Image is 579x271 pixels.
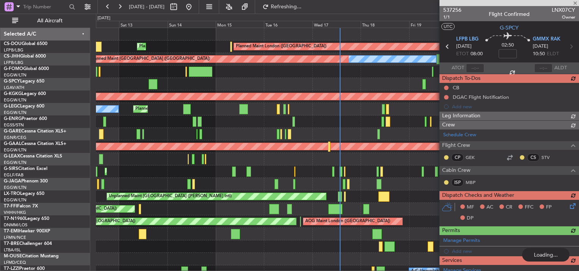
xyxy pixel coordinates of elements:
a: LFMD/CEQ [4,260,26,265]
span: 10:50 [533,50,545,58]
a: LFMN/NCE [4,235,26,240]
div: Fri 19 [409,21,457,28]
a: G-LEAXCessna Citation XLS [4,154,62,159]
span: T7-N1960 [4,216,25,221]
a: DNMM/LOS [4,222,27,228]
div: Unplanned Maint [GEOGRAPHIC_DATA] ([PERSON_NAME] Intl) [109,191,232,202]
span: G-LEAX [4,154,20,159]
a: G-SIRSCitation Excel [4,167,47,171]
a: T7-N1960Legacy 650 [4,216,49,221]
span: [DATE] [533,43,548,50]
a: EGGW/LTN [4,97,27,103]
span: ETOT [456,50,469,58]
span: M-OUSE [4,254,22,259]
div: Wed 17 [312,21,361,28]
span: Refreshing... [270,4,302,9]
a: EGSS/STN [4,122,24,128]
a: CS-JHHGlobal 6000 [4,54,46,59]
div: Thu 18 [361,21,409,28]
span: LNX07CY [552,6,575,14]
a: EGLF/FAB [4,172,24,178]
div: Sun 14 [168,21,216,28]
a: EGGW/LTN [4,147,27,153]
span: G-SIRS [4,167,18,171]
span: 537256 [443,6,461,14]
a: T7-EMIHawker 900XP [4,229,50,234]
span: G-SPCY [4,79,20,84]
span: G-SPCY [500,24,519,32]
span: T7-BRE [4,241,19,246]
a: EGGW/LTN [4,197,27,203]
a: LTBA/ISL [4,247,21,253]
button: Refreshing... [259,1,304,13]
a: G-ENRGPraetor 600 [4,117,47,121]
input: Trip Number [23,1,67,12]
span: ALDT [554,64,567,72]
span: G-ENRG [4,117,22,121]
div: Planned Maint London ([GEOGRAPHIC_DATA]) [236,41,326,52]
div: AOG Maint London ([GEOGRAPHIC_DATA]) [305,216,390,227]
div: Flight Confirmed [489,10,530,18]
a: VHHH/HKG [4,210,26,215]
div: [DATE] [97,15,110,22]
span: Owner [552,14,575,20]
a: T7-LZZIPraetor 600 [4,266,45,271]
span: 02:50 [502,42,514,49]
a: G-GARECessna Citation XLS+ [4,129,66,134]
span: LFPB LBG [456,36,479,43]
div: Tue 16 [264,21,312,28]
div: Sat 13 [119,21,167,28]
span: T7-EMI [4,229,19,234]
span: G-KGKG [4,92,22,96]
span: ATOT [452,64,464,72]
a: G-GAALCessna Citation XLS+ [4,142,66,146]
a: LGAV/ATH [4,85,24,90]
span: G-GAAL [4,142,21,146]
span: G-JAGA [4,179,21,184]
div: Loading... [522,248,570,262]
span: G-FOMO [4,67,23,71]
a: G-FOMOGlobal 6000 [4,67,49,71]
a: EGGW/LTN [4,72,27,78]
a: LX-TROLegacy 650 [4,192,44,196]
span: G-GARE [4,129,21,134]
a: CS-DOUGlobal 6500 [4,42,47,46]
button: All Aircraft [8,15,82,27]
span: 08:00 [471,50,483,58]
span: T7-FFI [4,204,17,209]
a: EGGW/LTN [4,160,27,165]
div: Planned Maint [GEOGRAPHIC_DATA] ([GEOGRAPHIC_DATA]) [91,53,210,65]
a: EGNR/CEG [4,135,27,140]
span: 1/1 [443,14,461,20]
span: ELDT [547,50,559,58]
span: All Aircraft [20,18,80,23]
button: UTC [441,23,455,30]
div: Mon 15 [216,21,264,28]
a: M-OUSECitation Mustang [4,254,59,259]
a: LFPB/LBG [4,47,24,53]
a: T7-FFIFalcon 7X [4,204,38,209]
a: G-SPCYLegacy 650 [4,79,44,84]
span: CS-DOU [4,42,22,46]
span: [DATE] [456,43,472,50]
span: GMMX RAK [533,36,560,43]
span: LX-TRO [4,192,20,196]
span: G-LEGC [4,104,20,109]
span: [DATE] - [DATE] [129,3,165,10]
span: T7-LZZI [4,266,19,271]
a: G-KGKGLegacy 600 [4,92,46,96]
a: G-LEGCLegacy 600 [4,104,44,109]
a: G-JAGAPhenom 300 [4,179,48,184]
a: EGGW/LTN [4,110,27,115]
a: T7-BREChallenger 604 [4,241,52,246]
div: Planned Maint [GEOGRAPHIC_DATA] ([GEOGRAPHIC_DATA]) [139,41,259,52]
span: CS-JHH [4,54,20,59]
div: Planned Maint [GEOGRAPHIC_DATA] ([GEOGRAPHIC_DATA]) [135,103,255,115]
a: EGGW/LTN [4,185,27,190]
a: LFPB/LBG [4,60,24,65]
